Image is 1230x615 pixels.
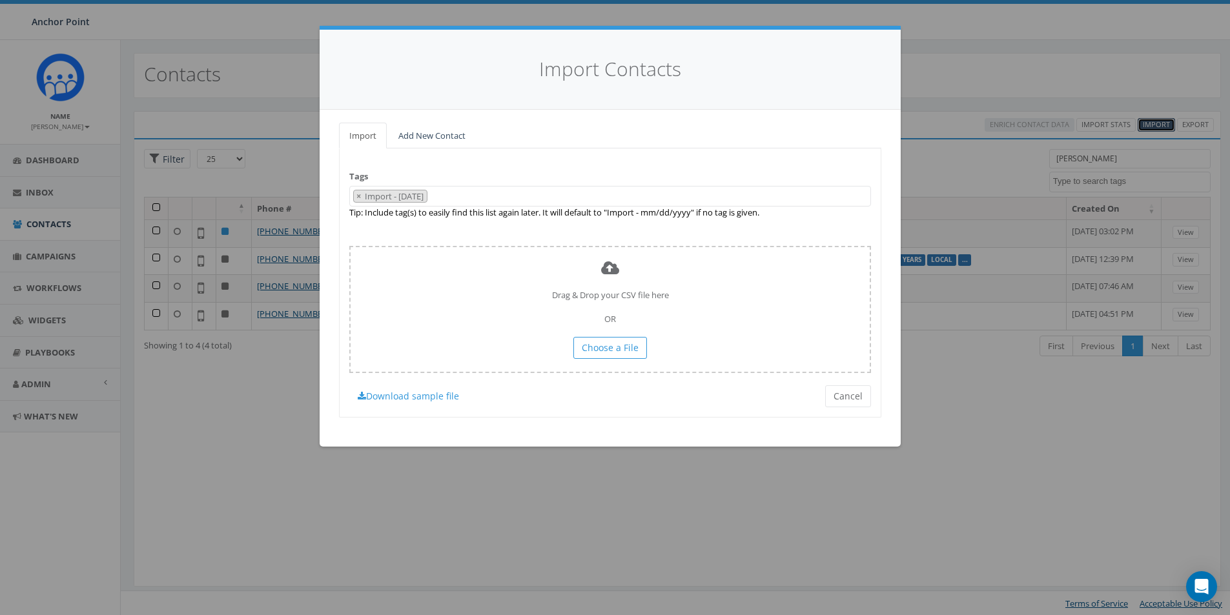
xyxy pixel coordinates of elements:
label: Tip: Include tag(s) to easily find this list again later. It will default to "Import - mm/dd/yyyy... [349,207,759,219]
div: Drag & Drop your CSV file here [349,246,871,373]
button: Cancel [825,385,871,407]
span: × [356,190,361,202]
a: Import [339,123,387,149]
span: Choose a File [582,341,639,354]
h4: Import Contacts [339,55,881,83]
textarea: Search [431,191,437,203]
span: OR [604,313,616,325]
label: Tags [349,170,368,183]
li: Import - 08/27/2025 [353,190,427,203]
a: Add New Contact [388,123,476,149]
div: Open Intercom Messenger [1186,571,1217,602]
span: Import - [DATE] [364,190,427,202]
a: Download sample file [349,385,467,407]
button: Remove item [354,190,364,203]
